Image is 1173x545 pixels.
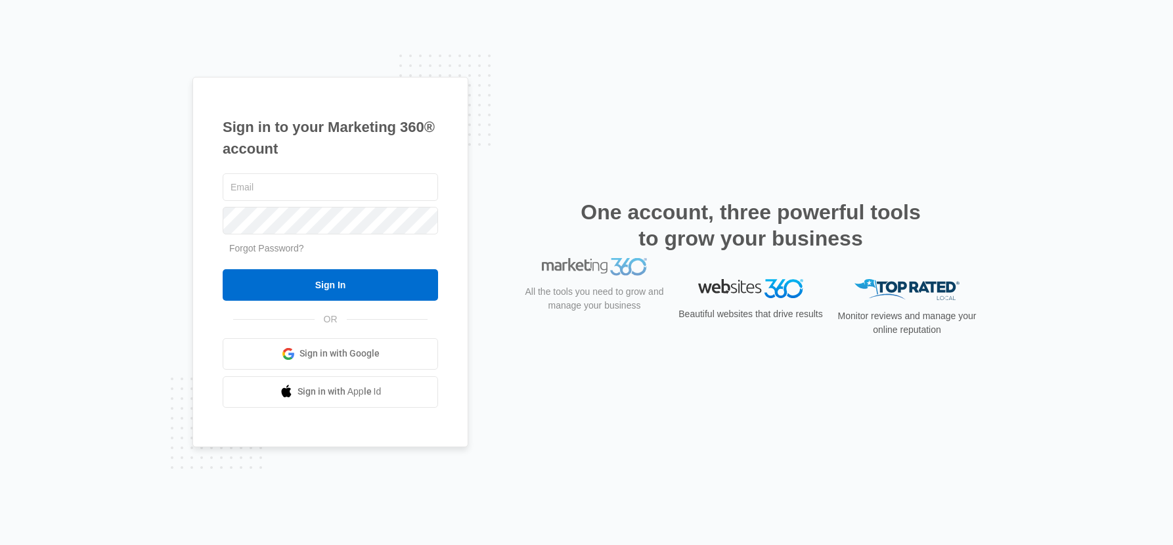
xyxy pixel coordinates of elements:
[223,116,438,160] h1: Sign in to your Marketing 360® account
[298,385,382,399] span: Sign in with Apple Id
[698,279,803,298] img: Websites 360
[223,376,438,408] a: Sign in with Apple Id
[577,199,925,251] h2: One account, three powerful tools to grow your business
[223,338,438,370] a: Sign in with Google
[229,243,304,253] a: Forgot Password?
[223,173,438,201] input: Email
[299,347,380,360] span: Sign in with Google
[854,279,960,301] img: Top Rated Local
[521,306,668,334] p: All the tools you need to grow and manage your business
[677,307,824,321] p: Beautiful websites that drive results
[315,313,347,326] span: OR
[542,279,647,297] img: Marketing 360
[833,309,981,337] p: Monitor reviews and manage your online reputation
[223,269,438,301] input: Sign In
